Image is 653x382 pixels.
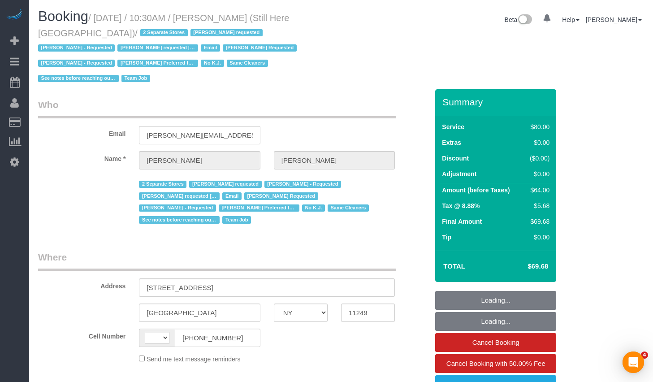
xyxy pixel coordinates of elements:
span: [PERSON_NAME] - Requested [139,204,216,212]
span: Team Job [121,75,150,82]
strong: Total [443,262,465,270]
span: Send me text message reminders [147,356,240,363]
a: Cancel Booking with 50.00% Fee [435,354,556,373]
a: [PERSON_NAME] [586,16,642,23]
input: Zip Code [341,304,395,322]
span: [PERSON_NAME] Requested [244,192,318,200]
label: Discount [442,154,469,163]
span: / [38,28,299,84]
span: [PERSON_NAME] - Requested [38,60,115,67]
a: Help [562,16,579,23]
a: Cancel Booking [435,333,556,352]
a: Beta [505,16,532,23]
span: [PERSON_NAME] Preferred for [STREET_ADDRESS][PERSON_NAME] [117,60,198,67]
span: Email [201,44,220,52]
label: Cell Number [31,329,132,341]
div: ($0.00) [526,154,549,163]
span: [PERSON_NAME] - Requested [264,181,341,188]
div: $80.00 [526,122,549,131]
span: 2 Separate Stores [139,181,186,188]
label: Tip [442,233,451,242]
h3: Summary [442,97,552,107]
legend: Who [38,98,396,118]
div: $69.68 [526,217,549,226]
div: Open Intercom Messenger [623,352,644,373]
label: Amount (before Taxes) [442,186,510,195]
span: See notes before reaching out to customer [139,216,220,223]
span: 2 Separate Stores [140,29,188,36]
span: No K.J. [302,204,325,212]
span: Team Job [222,216,251,223]
div: $0.00 [526,169,549,178]
input: City [139,304,260,322]
span: Cancel Booking with 50.00% Fee [446,360,545,367]
span: Same Cleaners [328,204,369,212]
label: Service [442,122,464,131]
label: Name * [31,151,132,163]
span: [PERSON_NAME] requested [STREET_ADDRESS] [117,44,198,52]
div: $64.00 [526,186,549,195]
label: Email [31,126,132,138]
input: First Name [139,151,260,169]
span: [PERSON_NAME] Requested [223,44,297,52]
img: New interface [517,14,532,26]
span: [PERSON_NAME] requested [STREET_ADDRESS] [139,192,220,200]
small: / [DATE] / 10:30AM / [PERSON_NAME] (Still Here [GEOGRAPHIC_DATA]) [38,13,299,84]
label: Extras [442,138,461,147]
img: Automaid Logo [5,9,23,22]
span: No K.J. [201,60,224,67]
span: Email [222,192,242,200]
span: [PERSON_NAME] - Requested [38,44,115,52]
span: [PERSON_NAME] requested [189,181,261,188]
label: Adjustment [442,169,476,178]
label: Final Amount [442,217,482,226]
span: Booking [38,9,88,24]
label: Tax @ 8.88% [442,201,480,210]
span: Same Cleaners [227,60,268,67]
span: [PERSON_NAME] requested [190,29,263,36]
span: 4 [641,352,648,359]
label: Address [31,278,132,291]
div: $0.00 [526,138,549,147]
input: Last Name [274,151,395,169]
input: Email [139,126,260,144]
div: $0.00 [526,233,549,242]
h4: $69.68 [501,263,548,270]
legend: Where [38,251,396,271]
input: Cell Number [175,329,260,347]
span: See notes before reaching out to customer [38,75,119,82]
div: $5.68 [526,201,549,210]
span: [PERSON_NAME] Preferred for [STREET_ADDRESS][PERSON_NAME] [219,204,299,212]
